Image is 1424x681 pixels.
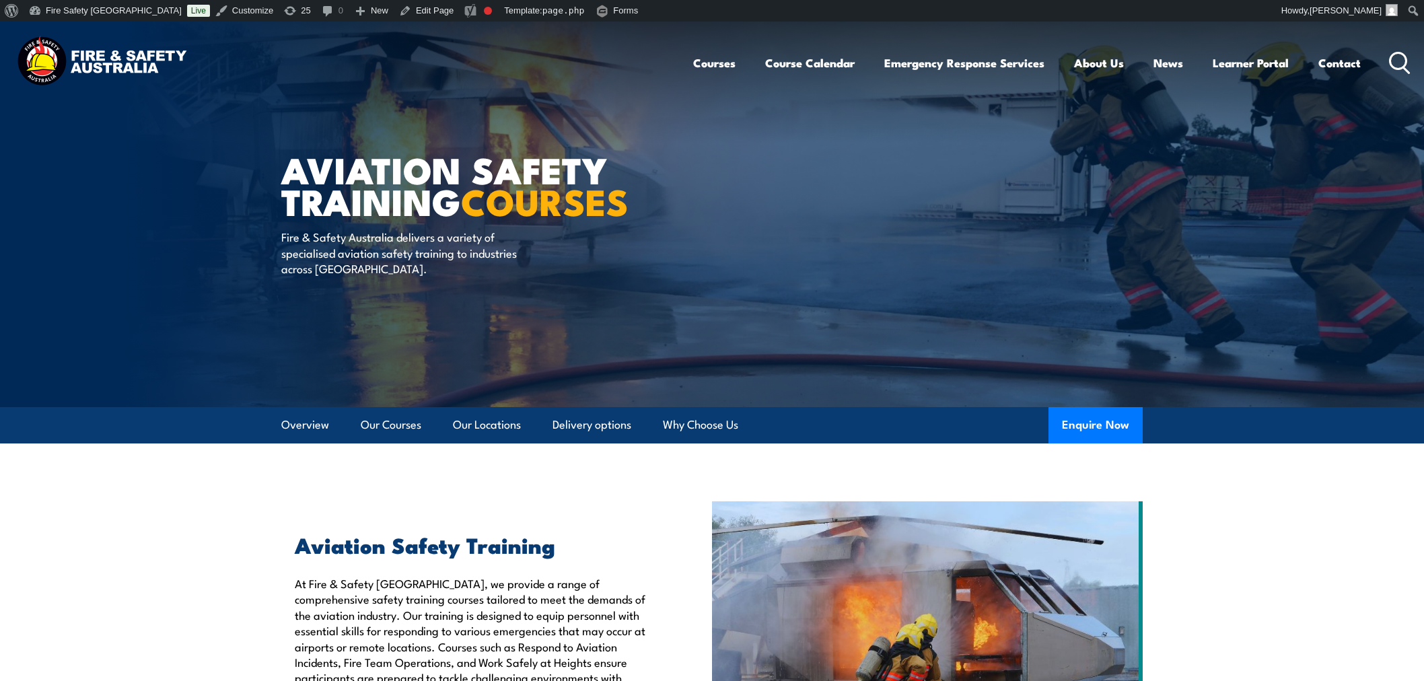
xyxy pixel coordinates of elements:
h2: Aviation Safety Training [295,535,650,554]
a: Emergency Response Services [884,45,1044,81]
a: About Us [1074,45,1124,81]
a: News [1153,45,1183,81]
a: Contact [1318,45,1361,81]
strong: COURSES [461,172,629,228]
a: Why Choose Us [663,407,738,443]
span: [PERSON_NAME] [1310,5,1382,15]
span: page.php [542,5,585,15]
button: Enquire Now [1048,407,1143,443]
p: Fire & Safety Australia delivers a variety of specialised aviation safety training to industries ... [281,229,527,276]
a: Our Locations [453,407,521,443]
a: Our Courses [361,407,421,443]
a: Learner Portal [1213,45,1289,81]
h1: AVIATION SAFETY TRAINING [281,153,614,216]
a: Courses [693,45,736,81]
div: Focus keyphrase not set [484,7,492,15]
a: Course Calendar [765,45,855,81]
a: Live [187,5,210,17]
a: Overview [281,407,329,443]
a: Delivery options [553,407,631,443]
